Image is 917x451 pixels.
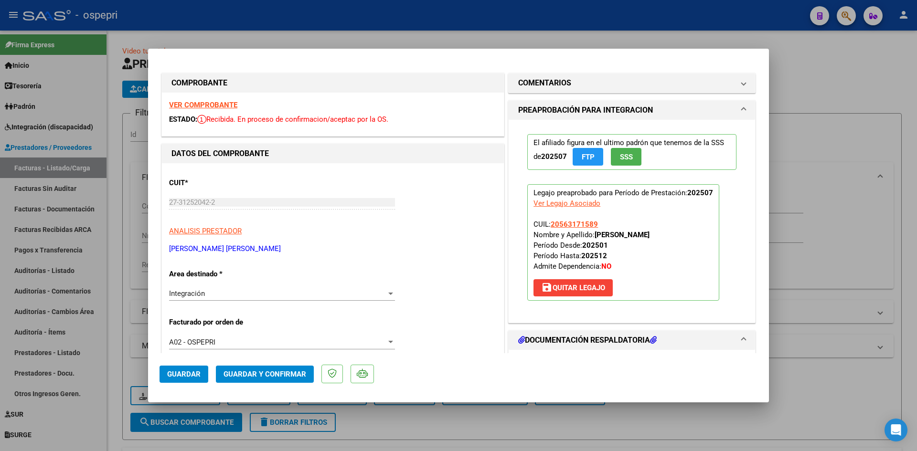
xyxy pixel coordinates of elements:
span: SSS [620,153,633,161]
h1: DOCUMENTACIÓN RESPALDATORIA [518,335,657,346]
span: ANALISIS PRESTADOR [169,227,242,235]
strong: 202501 [582,241,608,250]
button: SSS [611,148,641,166]
strong: NO [601,262,611,271]
div: Open Intercom Messenger [885,419,907,441]
span: CUIL: Nombre y Apellido: Período Desde: Período Hasta: Admite Dependencia: [533,220,650,271]
a: VER COMPROBANTE [169,101,237,109]
strong: 202507 [541,152,567,161]
mat-expansion-panel-header: DOCUMENTACIÓN RESPALDATORIA [509,331,755,350]
h1: PREAPROBACIÓN PARA INTEGRACION [518,105,653,116]
h1: COMENTARIOS [518,77,571,89]
span: Integración [169,289,205,298]
mat-expansion-panel-header: PREAPROBACIÓN PARA INTEGRACION [509,101,755,120]
strong: 202512 [581,252,607,260]
span: Guardar y Confirmar [224,370,306,378]
span: Recibida. En proceso de confirmacion/aceptac por la OS. [197,115,388,124]
p: Area destinado * [169,269,267,280]
div: Ver Legajo Asociado [533,198,600,209]
strong: COMPROBANTE [171,78,227,87]
strong: [PERSON_NAME] [595,231,650,239]
mat-expansion-panel-header: COMENTARIOS [509,73,755,93]
mat-icon: save [541,282,553,293]
button: Quitar Legajo [533,279,613,296]
div: PREAPROBACIÓN PARA INTEGRACION [509,120,755,323]
p: CUIT [169,178,267,189]
p: Facturado por orden de [169,317,267,328]
strong: 202507 [687,189,713,197]
strong: DATOS DEL COMPROBANTE [171,149,269,158]
span: Quitar Legajo [541,283,605,292]
button: FTP [573,148,603,166]
button: Guardar y Confirmar [216,366,314,383]
span: A02 - OSPEPRI [169,338,215,346]
p: [PERSON_NAME] [PERSON_NAME] [169,243,497,254]
button: Guardar [160,366,208,383]
span: 20563171589 [551,220,598,229]
span: FTP [582,153,595,161]
p: Legajo preaprobado para Período de Prestación: [527,184,719,301]
span: Guardar [167,370,201,378]
p: El afiliado figura en el ultimo padrón que tenemos de la SSS de [527,134,736,170]
span: ESTADO: [169,115,197,124]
